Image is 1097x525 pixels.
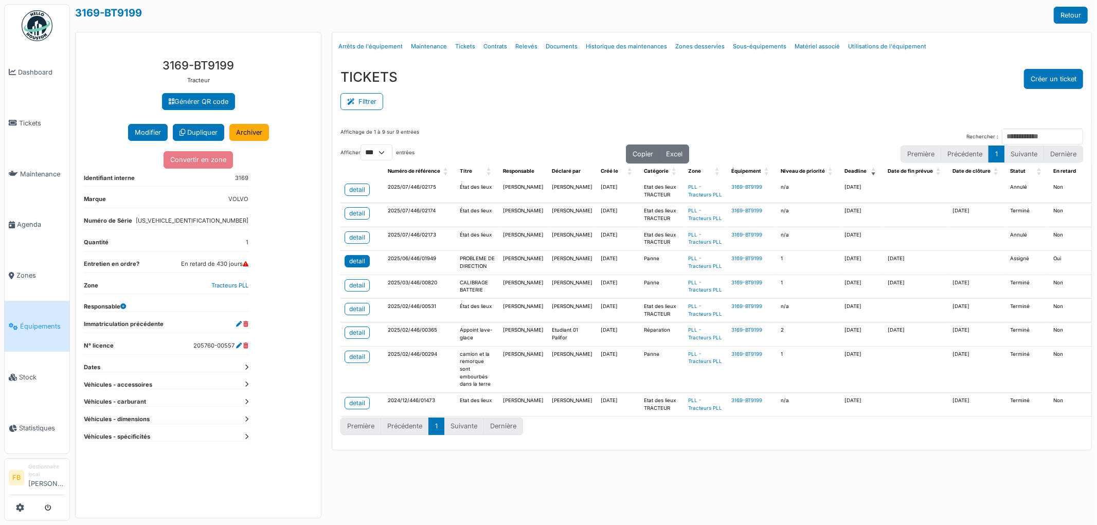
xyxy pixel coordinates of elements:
td: 2 [777,322,840,346]
td: Panne [640,346,684,392]
a: 3169-BT9199 [731,208,762,213]
span: Date de fin prévue [888,168,933,174]
span: Excel [666,150,682,158]
span: Agenda [17,220,65,229]
a: Statistiques [5,403,69,454]
select: Afficherentrées [361,144,392,160]
a: 3169-BT9199 [731,280,762,285]
td: camion et la remorque sont embourbés dans la terre [456,346,499,392]
dt: Véhicules - spécificités [84,432,248,441]
td: État des lieux [456,298,499,322]
a: FB Gestionnaire local[PERSON_NAME] [9,463,65,495]
td: [PERSON_NAME] [548,179,597,203]
td: Réparation [640,322,684,346]
td: 2025/06/446/01949 [384,251,456,275]
td: [PERSON_NAME] [548,393,597,417]
td: [DATE] [884,275,948,298]
a: PLL - Tracteurs PLL [688,208,722,221]
td: Non [1049,275,1092,298]
td: 2025/02/446/00294 [384,346,456,392]
td: Oui [1049,251,1092,275]
span: Équipements [20,321,65,331]
td: Non [1049,179,1092,203]
span: Copier [633,150,653,158]
td: [DATE] [597,251,640,275]
td: [PERSON_NAME] [548,275,597,298]
span: Créé le: Activate to sort [627,164,634,179]
a: Maintenance [5,149,69,200]
td: Terminé [1006,393,1049,417]
span: Niveau de priorité: Activate to sort [828,164,834,179]
td: Panne [640,275,684,298]
a: 3169-BT9199 [731,184,762,190]
td: 2025/07/446/02175 [384,179,456,203]
dt: Numéro de Série [84,216,132,229]
a: Maintenance [407,34,451,59]
span: Niveau de priorité [781,168,825,174]
dt: Zone [84,281,98,294]
td: Panne [640,251,684,275]
td: [DATE] [840,393,884,417]
td: [DATE] [597,275,640,298]
td: [DATE] [597,322,640,346]
a: PLL - Tracteurs PLL [688,303,722,317]
h3: 3169-BT9199 [84,59,313,72]
li: [PERSON_NAME] [28,463,65,493]
td: [DATE] [948,346,1006,392]
td: Non [1049,298,1092,322]
dt: Quantité [84,238,109,251]
td: [DATE] [884,322,948,346]
td: [PERSON_NAME] [499,298,548,322]
td: Non [1049,322,1092,346]
a: Retour [1054,7,1088,24]
td: [PERSON_NAME] [548,203,597,227]
h3: TICKETS [340,69,398,85]
span: Date de fin prévue: Activate to sort [936,164,942,179]
a: Stock [5,352,69,403]
td: PROBLEME DE DIRECTION [456,251,499,275]
td: [DATE] [840,322,884,346]
td: [PERSON_NAME] [499,203,548,227]
a: Zones desservies [671,34,729,59]
span: Date de clôture: Activate to sort [994,164,1000,179]
td: 1 [777,275,840,298]
td: Annulé [1006,227,1049,250]
td: État des lieux [456,179,499,203]
span: Stock [19,372,65,382]
td: [DATE] [948,298,1006,322]
a: Tracteurs PLL [211,282,248,289]
a: detail [345,255,370,267]
td: [PERSON_NAME] [499,227,548,250]
label: Afficher entrées [340,144,415,160]
td: Terminé [1006,322,1049,346]
td: 2025/02/446/00531 [384,298,456,322]
dt: Marque [84,195,106,208]
td: Etat des lieux TRACTEUR [640,179,684,203]
dt: Responsable [84,302,126,311]
dt: Dates [84,363,248,372]
td: [PERSON_NAME] [499,393,548,417]
td: [DATE] [884,251,948,275]
a: detail [345,397,370,409]
a: Matériel associé [790,34,844,59]
div: detail [349,257,365,266]
div: detail [349,352,365,361]
td: [PERSON_NAME] [499,275,548,298]
dt: Immatriculation précédente [84,320,164,333]
a: PLL - Tracteurs PLL [688,351,722,365]
a: Archiver [229,124,269,141]
td: [DATE] [597,393,640,417]
dd: 3169 [235,174,248,183]
a: Dupliquer [173,124,224,141]
span: Deadline [844,168,867,174]
td: [DATE] [840,298,884,322]
td: 1 [777,346,840,392]
td: 2025/02/446/00365 [384,322,456,346]
dd: VOLVO [228,195,248,204]
td: [DATE] [597,346,640,392]
div: detail [349,209,365,218]
dd: [US_VEHICLE_IDENTIFICATION_NUMBER] [136,216,248,225]
td: [PERSON_NAME] [499,322,548,346]
td: [DATE] [948,275,1006,298]
a: detail [345,303,370,315]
